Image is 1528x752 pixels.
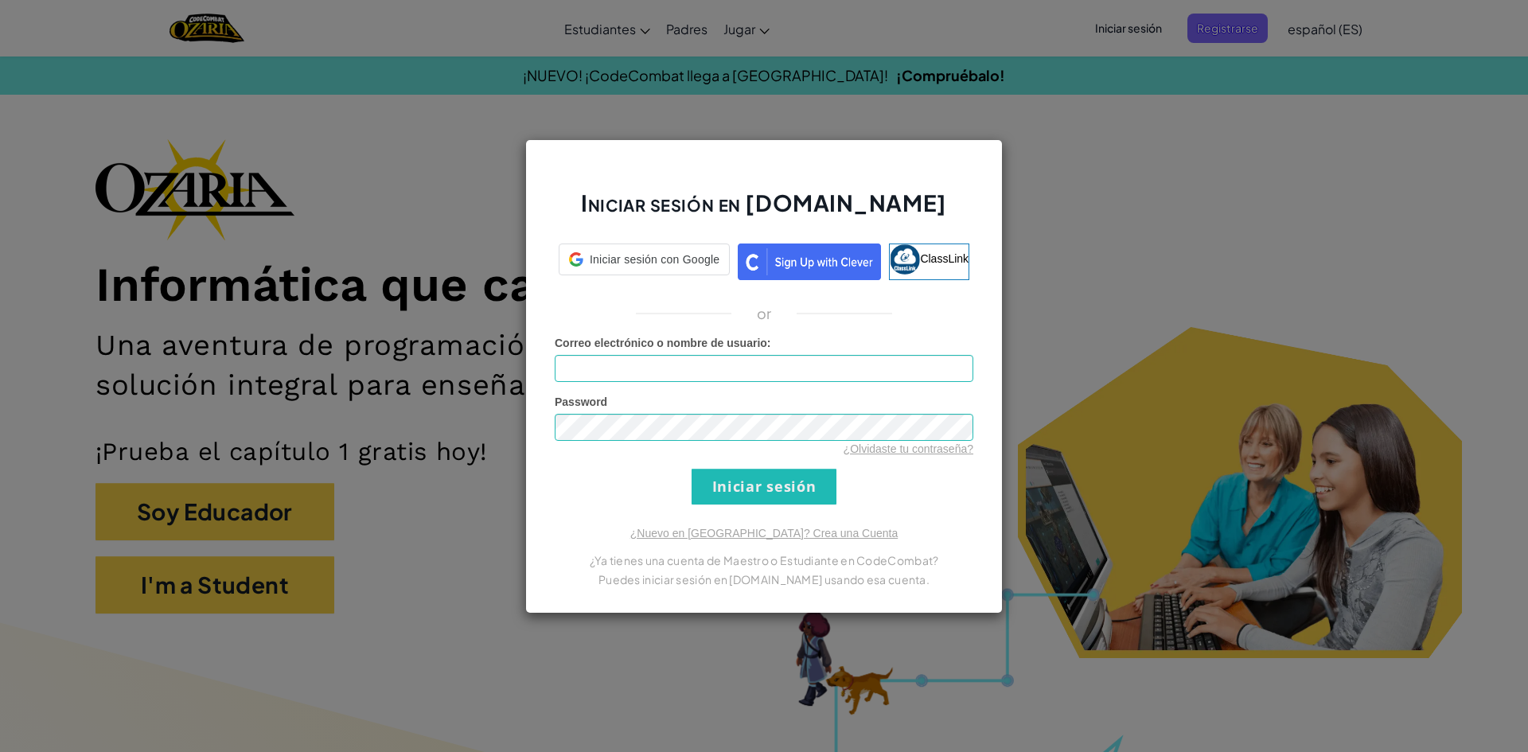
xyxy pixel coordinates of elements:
[692,469,836,505] input: Iniciar sesión
[757,304,772,323] p: or
[555,337,767,349] span: Correo electrónico o nombre de usuario
[555,395,607,408] span: Password
[844,442,973,455] a: ¿Olvidaste tu contraseña?
[590,251,719,267] span: Iniciar sesión con Google
[738,244,881,280] img: clever_sso_button@2x.png
[559,244,730,280] a: Iniciar sesión con Google
[630,527,898,540] a: ¿Nuevo en [GEOGRAPHIC_DATA]? Crea una Cuenta
[555,551,973,570] p: ¿Ya tienes una cuenta de Maestro o Estudiante en CodeCombat?
[559,244,730,275] div: Iniciar sesión con Google
[555,570,973,589] p: Puedes iniciar sesión en [DOMAIN_NAME] usando esa cuenta.
[555,335,771,351] label: :
[920,251,969,264] span: ClassLink
[890,244,920,275] img: classlink-logo-small.png
[555,188,973,234] h2: Iniciar sesión en [DOMAIN_NAME]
